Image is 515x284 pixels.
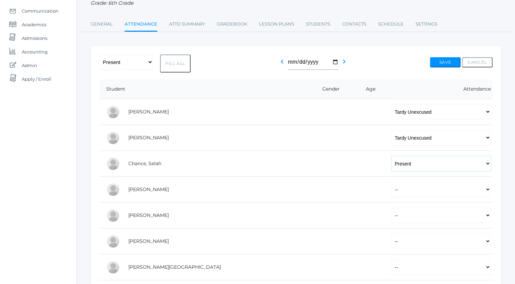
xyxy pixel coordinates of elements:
a: [PERSON_NAME] [128,109,169,115]
a: chevron_right [340,61,348,67]
span: Academics [22,18,46,31]
div: Levi Erner [106,183,120,196]
i: chevron_right [340,58,348,66]
span: Accounting [22,45,48,59]
div: Gabby Brozek [106,131,120,145]
th: Gender [305,79,352,99]
div: Chase Farnes [106,209,120,222]
button: Cancel [462,57,493,67]
th: Attendance [385,79,493,99]
span: Admin [22,59,37,72]
button: Save [430,57,461,67]
i: chevron_left [278,58,286,66]
a: [PERSON_NAME] [128,238,169,244]
button: Fill All [160,54,191,73]
a: [PERSON_NAME] [128,212,169,218]
a: [PERSON_NAME][GEOGRAPHIC_DATA] [128,264,221,270]
th: Age [352,79,384,99]
span: Admissions [22,31,47,45]
div: Shelby Hill [106,261,120,274]
a: [PERSON_NAME] [128,186,169,192]
span: Communication [22,4,59,18]
a: Students [306,17,330,31]
div: Josey Baker [106,105,120,119]
th: Student [99,79,305,99]
a: Schedule [378,17,404,31]
a: General [91,17,113,31]
a: Lesson Plans [259,17,294,31]
a: [PERSON_NAME] [128,135,169,141]
a: Attd Summary [169,17,205,31]
a: Contacts [342,17,366,31]
div: Selah Chance [106,157,120,171]
a: Attendance [125,17,157,32]
a: Settings [416,17,437,31]
div: Raelyn Hazen [106,235,120,248]
a: Chance, Selah [128,160,161,167]
a: Gradebook [217,17,247,31]
span: Apply / Enroll [22,72,51,86]
a: chevron_left [278,61,286,67]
